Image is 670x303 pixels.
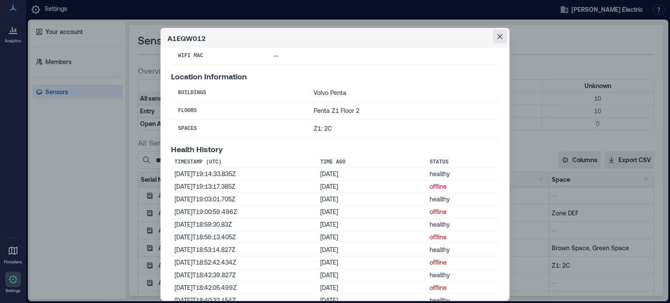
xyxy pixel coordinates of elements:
[317,218,426,231] td: [DATE]
[307,84,499,102] td: Volvo Penta
[171,282,317,294] td: [DATE]T18:42:05.499Z
[426,193,499,206] td: healthy
[493,30,507,44] button: Close
[317,168,426,180] td: [DATE]
[171,180,317,193] td: [DATE]T19:13:17.385Z
[426,231,499,244] td: offline
[307,102,499,120] td: Penta Z1 Floor 2
[426,269,499,282] td: healthy
[426,256,499,269] td: offline
[171,269,317,282] td: [DATE]T18:42:39.827Z
[171,72,499,81] p: Location Information
[426,157,499,168] th: Status
[171,218,317,231] td: [DATE]T18:59:30.83Z
[426,218,499,231] td: healthy
[317,231,426,244] td: [DATE]
[317,244,426,256] td: [DATE]
[317,269,426,282] td: [DATE]
[317,256,426,269] td: [DATE]
[317,282,426,294] td: [DATE]
[171,244,317,256] td: [DATE]T18:53:14.827Z
[171,168,317,180] td: [DATE]T19:14:33.835Z
[317,180,426,193] td: [DATE]
[171,102,307,120] th: Floors
[171,157,317,168] th: Timestamp (UTC)
[317,206,426,218] td: [DATE]
[171,193,317,206] td: [DATE]T19:03:01.705Z
[317,193,426,206] td: [DATE]
[161,28,509,48] header: A1EQW012
[426,168,499,180] td: healthy
[426,244,499,256] td: healthy
[426,282,499,294] td: offline
[171,47,267,65] th: WiFi MAC
[307,120,499,138] td: Z1: 2C
[267,47,499,65] td: --
[171,231,317,244] td: [DATE]T18:56:13.405Z
[171,145,499,153] p: Health History
[171,84,307,102] th: Buildings
[171,256,317,269] td: [DATE]T18:52:42.434Z
[171,206,317,218] td: [DATE]T19:00:59.496Z
[426,206,499,218] td: offline
[317,157,426,168] th: Time Ago
[171,120,307,138] th: Spaces
[426,180,499,193] td: offline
